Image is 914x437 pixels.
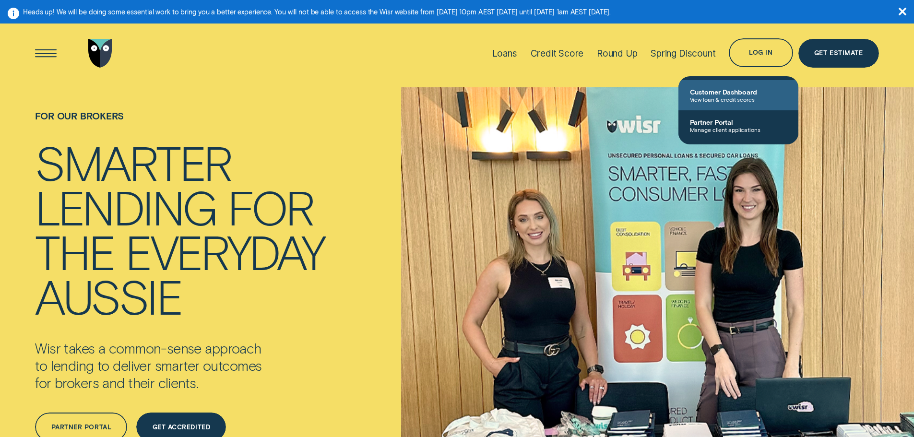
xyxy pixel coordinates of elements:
[227,184,313,229] div: for
[35,184,216,229] div: lending
[35,110,324,140] h1: For Our Brokers
[729,38,793,67] button: Log in
[597,48,638,59] div: Round Up
[690,96,787,103] span: View loan & credit scores
[531,21,584,85] a: Credit Score
[492,48,517,59] div: Loans
[35,340,312,391] p: Wisr takes a common-sense approach to lending to deliver smarter outcomes for brokers and their c...
[690,118,787,126] span: Partner Portal
[35,140,324,318] h4: Smarter lending for the everyday Aussie
[690,88,787,96] span: Customer Dashboard
[86,21,115,85] a: Go to home page
[35,140,231,184] div: Smarter
[531,48,584,59] div: Credit Score
[125,229,324,273] div: everyday
[690,126,787,133] span: Manage client applications
[798,39,879,68] a: Get Estimate
[597,21,638,85] a: Round Up
[678,80,798,110] a: Customer DashboardView loan & credit scores
[88,39,112,68] img: Wisr
[492,21,517,85] a: Loans
[651,48,715,59] div: Spring Discount
[35,229,114,273] div: the
[678,110,798,141] a: Partner PortalManage client applications
[35,273,181,318] div: Aussie
[651,21,715,85] a: Spring Discount
[32,39,60,68] button: Open Menu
